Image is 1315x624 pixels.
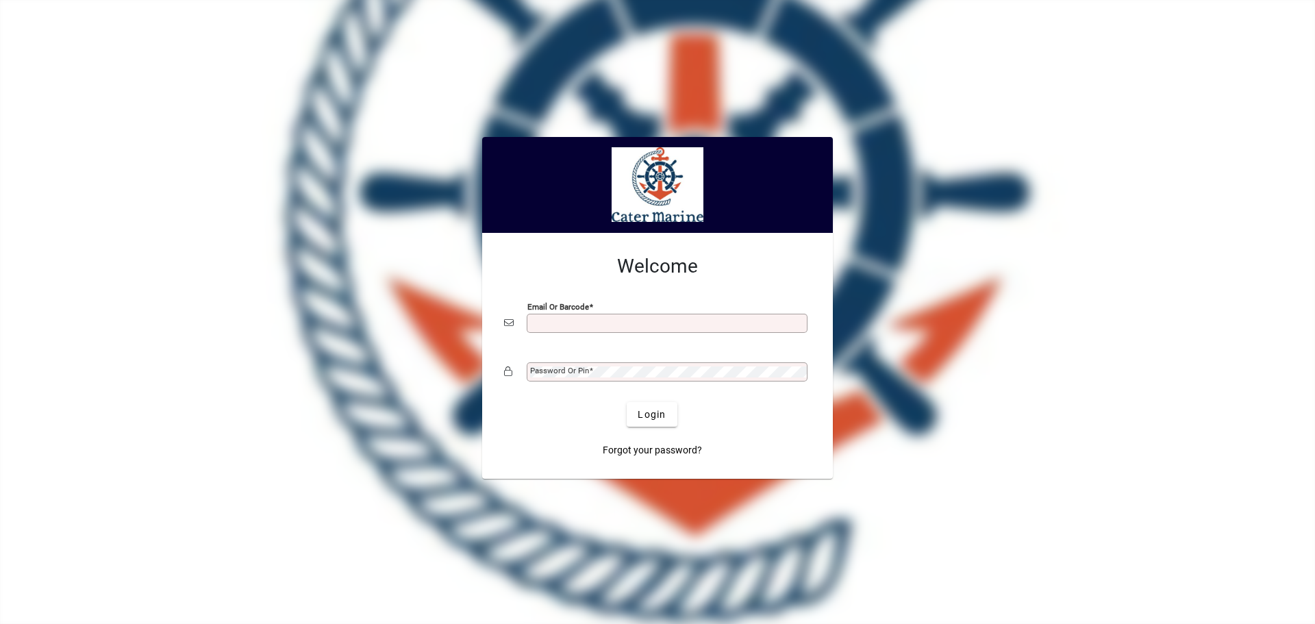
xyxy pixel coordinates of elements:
[603,443,702,458] span: Forgot your password?
[597,438,707,462] a: Forgot your password?
[530,366,589,375] mat-label: Password or Pin
[504,255,811,278] h2: Welcome
[627,402,677,427] button: Login
[638,408,666,422] span: Login
[527,302,589,312] mat-label: Email or Barcode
